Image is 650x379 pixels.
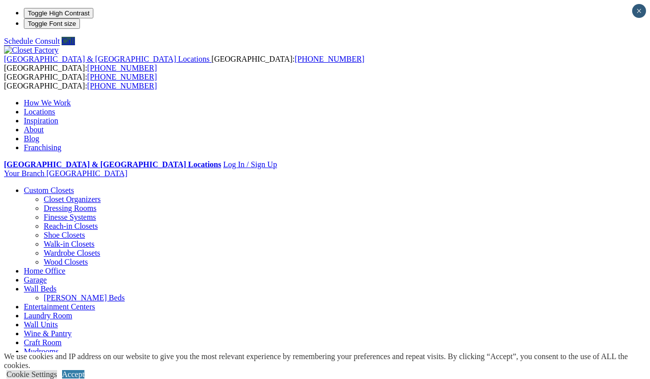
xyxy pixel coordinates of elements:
[24,143,62,152] a: Franchising
[44,240,94,248] a: Walk-in Closets
[4,37,60,45] a: Schedule Consult
[4,46,59,55] img: Closet Factory
[223,160,277,169] a: Log In / Sign Up
[44,222,98,230] a: Reach-in Closets
[44,293,125,302] a: [PERSON_NAME] Beds
[4,169,44,178] span: Your Branch
[87,82,157,90] a: [PHONE_NUMBER]
[87,73,157,81] a: [PHONE_NUMBER]
[4,169,128,178] a: Your Branch [GEOGRAPHIC_DATA]
[24,18,80,29] button: Toggle Font size
[24,134,39,143] a: Blog
[24,320,58,329] a: Wall Units
[4,55,364,72] span: [GEOGRAPHIC_DATA]: [GEOGRAPHIC_DATA]:
[44,204,96,212] a: Dressing Rooms
[24,276,47,284] a: Garage
[87,64,157,72] a: [PHONE_NUMBER]
[24,311,72,320] a: Laundry Room
[44,258,88,266] a: Wood Closets
[28,9,89,17] span: Toggle High Contrast
[24,267,66,275] a: Home Office
[24,98,71,107] a: How We Work
[46,169,127,178] span: [GEOGRAPHIC_DATA]
[4,55,210,63] span: [GEOGRAPHIC_DATA] & [GEOGRAPHIC_DATA] Locations
[44,195,101,203] a: Closet Organizers
[6,370,57,379] a: Cookie Settings
[4,55,212,63] a: [GEOGRAPHIC_DATA] & [GEOGRAPHIC_DATA] Locations
[24,347,59,356] a: Mudrooms
[632,4,646,18] button: Close
[24,329,72,338] a: Wine & Pantry
[24,302,95,311] a: Entertainment Centers
[4,73,157,90] span: [GEOGRAPHIC_DATA]: [GEOGRAPHIC_DATA]:
[44,213,96,221] a: Finesse Systems
[62,37,75,45] a: Call
[24,338,62,347] a: Craft Room
[62,370,84,379] a: Accept
[24,284,57,293] a: Wall Beds
[24,107,55,116] a: Locations
[24,186,74,194] a: Custom Closets
[24,116,58,125] a: Inspiration
[44,231,85,239] a: Shoe Closets
[4,352,650,370] div: We use cookies and IP address on our website to give you the most relevant experience by remember...
[4,160,221,169] a: [GEOGRAPHIC_DATA] & [GEOGRAPHIC_DATA] Locations
[294,55,364,63] a: [PHONE_NUMBER]
[28,20,76,27] span: Toggle Font size
[24,125,44,134] a: About
[44,249,100,257] a: Wardrobe Closets
[24,8,93,18] button: Toggle High Contrast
